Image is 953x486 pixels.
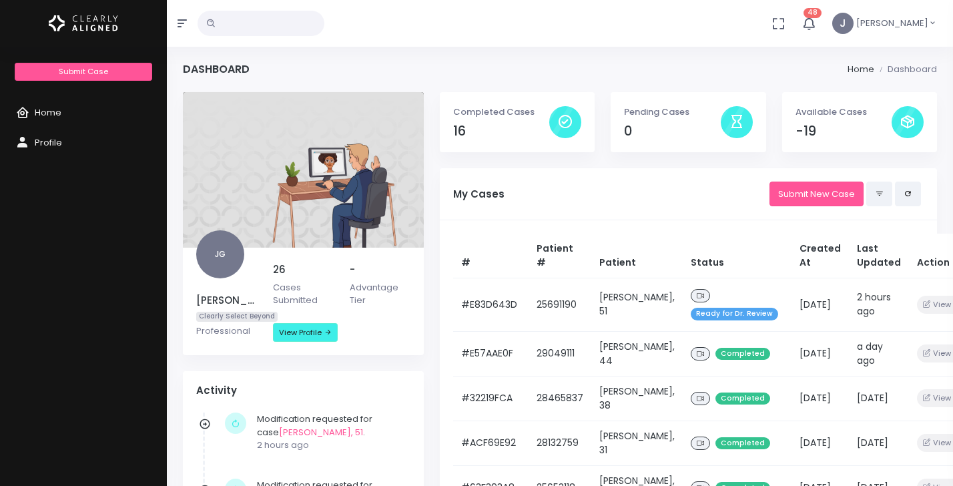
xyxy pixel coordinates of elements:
td: 28465837 [529,376,591,421]
span: Ready for Dr. Review [691,308,778,320]
td: [PERSON_NAME], 44 [591,331,683,376]
td: 25691190 [529,278,591,331]
div: Modification requested for case . [257,413,404,452]
p: Cases Submitted [273,281,334,307]
span: Clearly Select Beyond [196,312,278,322]
td: [DATE] [791,421,849,465]
td: [PERSON_NAME], 51 [591,278,683,331]
td: [DATE] [791,278,849,331]
span: JG [196,230,244,278]
span: Completed [715,348,770,360]
span: Submit Case [59,66,108,77]
td: #32219FCA [453,376,529,421]
img: Logo Horizontal [49,9,118,37]
th: Status [683,234,791,278]
a: [PERSON_NAME], 51 [279,426,363,439]
td: [DATE] [791,376,849,421]
td: 28132759 [529,421,591,465]
h4: Activity [196,385,410,397]
th: Patient [591,234,683,278]
a: Submit New Case [769,182,864,206]
td: [DATE] [791,331,849,376]
td: #ACF69E92 [453,421,529,465]
h4: Dashboard [183,63,250,75]
td: [PERSON_NAME], 38 [591,376,683,421]
li: Dashboard [874,63,937,76]
h4: 0 [624,124,720,139]
span: 48 [804,8,822,18]
td: [DATE] [849,421,909,465]
span: J [832,13,854,34]
a: View Profile [273,323,338,342]
td: [DATE] [849,376,909,421]
span: [PERSON_NAME] [856,17,928,30]
h4: 16 [453,124,549,139]
td: a day ago [849,331,909,376]
p: Professional [196,324,257,338]
td: 29049111 [529,331,591,376]
span: Home [35,106,61,119]
td: [PERSON_NAME], 31 [591,421,683,465]
p: Pending Cases [624,105,720,119]
td: #E83D643D [453,278,529,331]
li: Home [848,63,874,76]
span: Profile [35,136,62,149]
h5: [PERSON_NAME] [196,294,257,306]
th: Last Updated [849,234,909,278]
h5: 26 [273,264,334,276]
h5: My Cases [453,188,769,200]
span: Completed [715,437,770,450]
p: Available Cases [796,105,892,119]
span: Completed [715,393,770,405]
h5: - [350,264,410,276]
a: Submit Case [15,63,151,81]
th: Patient # [529,234,591,278]
td: 2 hours ago [849,278,909,331]
th: Created At [791,234,849,278]
td: #E57AAE0F [453,331,529,376]
p: Advantage Tier [350,281,410,307]
th: # [453,234,529,278]
h4: -19 [796,124,892,139]
p: Completed Cases [453,105,549,119]
p: 2 hours ago [257,439,404,452]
